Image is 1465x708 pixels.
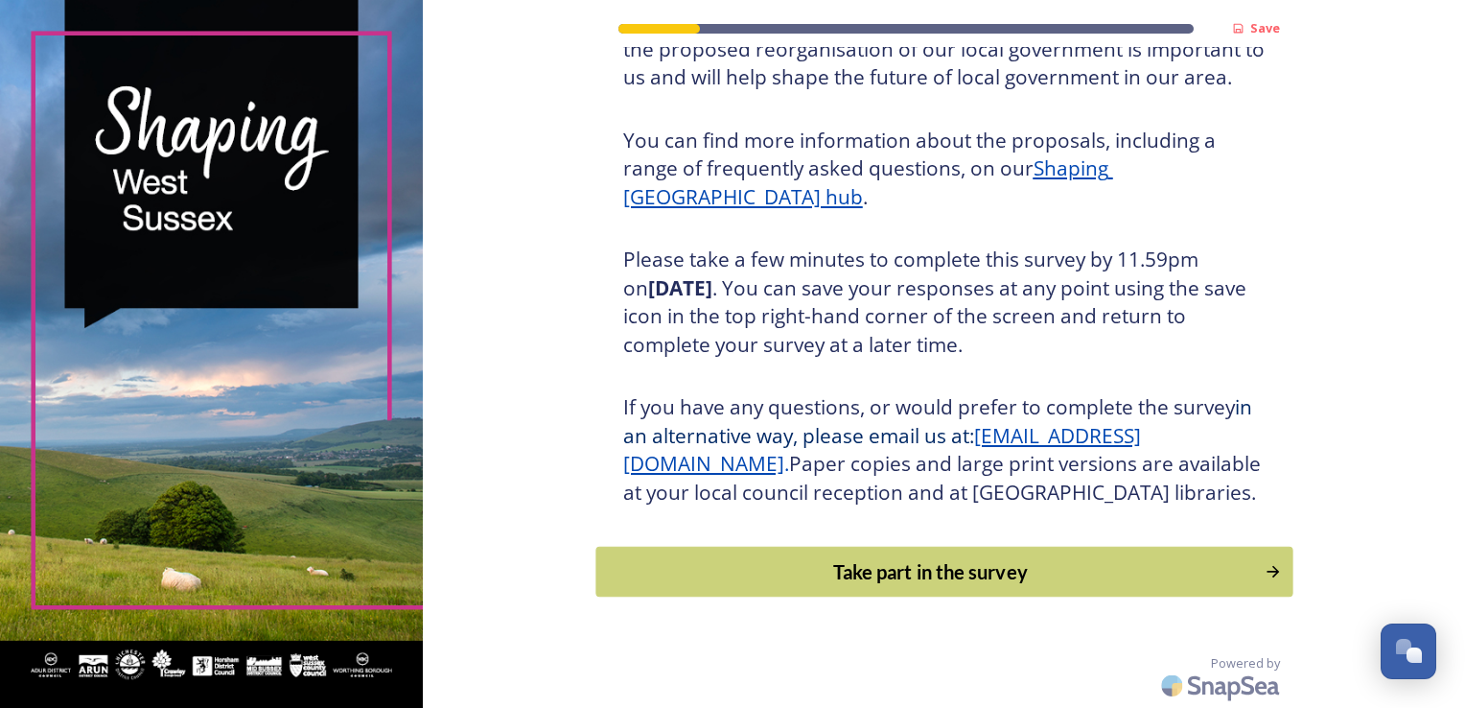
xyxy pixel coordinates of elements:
[623,7,1266,92] h3: Thank you for taking the time to complete this survey. Your views on the proposed reorganisation ...
[623,393,1266,507] h3: If you have any questions, or would prefer to complete the survey Paper copies and large print ve...
[623,422,1141,478] a: [EMAIL_ADDRESS][DOMAIN_NAME]
[623,127,1266,212] h3: You can find more information about the proposals, including a range of frequently asked question...
[1155,663,1290,708] img: SnapSea Logo
[1381,624,1436,679] button: Open Chat
[606,557,1254,586] div: Take part in the survey
[623,154,1113,210] a: Shaping [GEOGRAPHIC_DATA] hub
[1211,654,1280,673] span: Powered by
[595,547,1292,598] button: Continue
[784,450,789,477] span: .
[648,274,712,301] strong: [DATE]
[623,393,1257,449] span: in an alternative way, please email us at:
[1250,19,1280,36] strong: Save
[623,246,1266,359] h3: Please take a few minutes to complete this survey by 11.59pm on . You can save your responses at ...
